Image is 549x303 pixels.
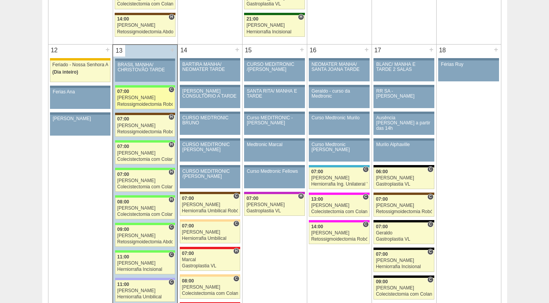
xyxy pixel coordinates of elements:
span: 07:00 [182,251,194,256]
a: C 08:00 [PERSON_NAME] Colecistectomia com Colangiografia VL [180,277,240,298]
div: + [428,45,435,55]
div: Colecistectomia com Colangiografia VL [117,157,173,162]
div: Gastroplastia VL [246,2,303,7]
div: [PERSON_NAME] [246,23,303,28]
a: Férias Ruy [438,60,499,81]
div: Marcal [182,257,238,262]
span: 07:00 [117,89,129,94]
div: [PERSON_NAME] [117,95,173,100]
div: Key: Blanc [373,248,434,250]
div: Key: Brasil [115,223,175,225]
div: CURSO MEDITRONIC /[PERSON_NAME] [182,169,237,179]
div: BRASIL MANHÃ/ CHRISTOVÃO TARDE [118,62,173,72]
div: [PERSON_NAME] [53,116,108,121]
a: Murilo Alphaville [373,141,434,162]
a: BRASIL MANHÃ/ CHRISTOVÃO TARDE [115,61,175,82]
a: H 14:00 [PERSON_NAME] Retossigmoidectomia Abdominal VL [115,15,175,37]
div: Curso Medtronic Murilo [312,115,367,121]
div: Gastroplastia VL [376,237,432,242]
div: + [493,45,499,55]
div: Colecistectomia com Colangiografia VL [117,184,173,189]
div: CURSO MEDTRONIC BRUNO [182,115,237,126]
a: C 09:00 [PERSON_NAME] Colecistectomia com Colangiografia VL [373,278,434,300]
span: Consultório [233,275,239,282]
div: + [299,45,305,55]
a: Curso Medtronic Murilo [309,114,369,135]
a: BARTIRA MANHÃ/ NEOMATER TARDE [180,60,240,81]
div: Key: Christóvão da Gama [115,278,175,280]
div: Key: Santa Joana [180,192,240,194]
a: C 07:00 [PERSON_NAME] Retossigmoidectomia Robótica [373,195,434,217]
div: Key: Brasil [115,195,175,198]
div: [PERSON_NAME] [376,286,432,291]
div: Key: Aviso [309,112,369,114]
span: 07:00 [311,169,323,174]
a: CURSO MEDITRONIC [PERSON_NAME] [180,141,240,162]
span: 11:00 [117,282,129,287]
div: Key: Aviso [309,58,369,60]
a: Geraldo - curso da Medtronic [309,87,369,108]
span: Consultório [233,193,239,199]
div: Key: Santa Maria [244,13,305,15]
span: Consultório [169,279,174,285]
span: 13:00 [311,196,323,202]
span: Consultório [427,194,433,200]
div: 16 [307,45,319,56]
span: 14:00 [311,224,323,229]
div: Key: Aviso [244,165,305,167]
div: Herniorrafia Umbilical Robótica [182,208,238,213]
div: Key: Aviso [180,85,240,87]
div: Key: Bartira [180,219,240,222]
div: Key: Aviso [244,138,305,141]
div: Retossigmoidectomia Robótica [117,102,173,107]
div: [PERSON_NAME] [117,206,173,211]
a: C 07:00 [PERSON_NAME] Herniorrafia Umbilical Robótica [180,194,240,216]
div: [PERSON_NAME] [246,202,303,207]
span: Consultório [233,220,239,227]
div: [PERSON_NAME] [376,258,432,263]
div: Key: Bartira [180,274,240,277]
div: BLANC/ MANHÃ E TARDE 2 SALAS [376,62,432,72]
div: Key: Aviso [180,138,240,141]
div: Key: Blanc [373,220,434,222]
div: Gastroplastia VL [182,263,238,269]
div: Key: Brasil [115,140,175,143]
div: [PERSON_NAME] [117,123,173,128]
div: 13 [113,45,125,57]
div: Key: Aviso [309,85,369,87]
span: Consultório [427,166,433,172]
div: Key: Assunção [180,247,240,249]
div: Herniorrafia Incisional [117,267,173,272]
span: Consultório [169,86,174,93]
span: 21:00 [246,16,258,22]
a: Feriado - Nossa Senhora Aparecida (Dia inteiro) [50,60,110,82]
div: Retossigmoidectomia Robótica [311,237,367,242]
div: + [234,45,241,55]
span: 07:00 [117,144,129,149]
div: Key: Santa Joana [115,113,175,115]
span: Hospital [298,193,304,199]
a: C 07:00 [PERSON_NAME] Herniorrafia Incisional [373,250,434,272]
span: 07:00 [117,172,129,177]
div: BARTIRA MANHÃ/ NEOMATER TARDE [182,62,237,72]
a: H 07:00 [PERSON_NAME] Gastroplastia VL [244,194,305,216]
a: [PERSON_NAME] [50,115,110,136]
a: Curso Medtronic [PERSON_NAME] [309,141,369,162]
div: Herniorrafia Umbilical [182,236,238,241]
div: Key: Aviso [50,112,110,115]
div: Key: Aviso [180,165,240,167]
span: 07:00 [182,223,194,229]
a: BLANC/ MANHÃ E TARDE 2 SALAS [373,60,434,81]
div: 18 [437,45,449,56]
a: H 07:00 Marcal Gastroplastia VL [180,249,240,271]
div: Colecistectomia com Colangiografia VL [182,291,238,296]
a: Curso MEDITRONIC - [PERSON_NAME] [244,114,305,135]
div: Key: Aviso [244,58,305,60]
span: 09:00 [117,227,129,232]
div: [PERSON_NAME] [182,285,238,290]
div: Key: Feriado [50,58,110,60]
div: Geraldo - curso da Medtronic [312,89,367,99]
div: Herniorrafia Ing. Unilateral VL [311,182,367,187]
a: H 07:00 [PERSON_NAME] Colecistectomia com Colangiografia VL [115,143,175,164]
a: C 09:00 [PERSON_NAME] Retossigmoidectomia Abdominal [115,225,175,247]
